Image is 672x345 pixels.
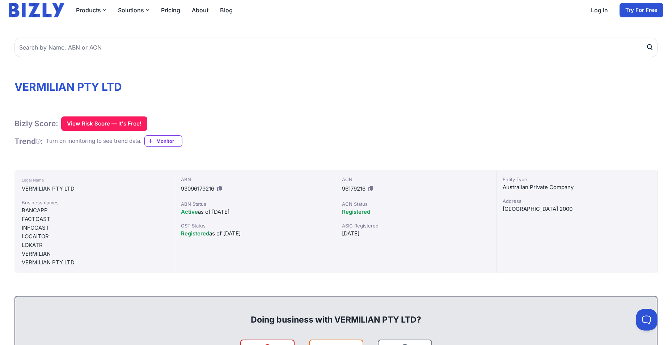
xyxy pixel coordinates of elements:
[14,119,58,128] h1: Bizly Score:
[181,185,214,192] span: 93096179216
[181,176,330,183] div: ABN
[181,230,209,237] span: Registered
[181,208,198,215] span: Active
[620,3,663,17] a: Try For Free
[181,200,330,208] div: ABN Status
[22,250,168,258] div: VERMILIAN
[22,302,650,325] div: Doing business with VERMILIAN PTY LTD?
[22,258,168,267] div: VERMILIAN PTY LTD
[503,176,651,183] div: Entity Type
[342,222,491,229] div: ASIC Registered
[118,6,149,14] button: Solutions
[503,197,651,205] div: Address
[46,137,141,145] div: Turn on monitoring to see trend data.
[342,208,370,215] span: Registered
[503,183,651,192] div: Australian Private Company
[22,199,168,206] div: Business names
[342,229,491,238] div: [DATE]
[14,136,43,146] h1: Trend :
[14,38,658,57] input: Search by Name, ABN or ACN
[161,6,180,14] a: Pricing
[22,241,168,250] div: LOKATR
[220,6,233,14] a: Blog
[76,6,106,14] button: Products
[144,135,182,147] a: Monitor
[22,223,168,232] div: INFOCAST
[22,176,168,184] div: Legal Name
[156,137,182,145] span: Monitor
[342,185,365,192] span: 96179216
[22,232,168,241] div: LOCAITOR
[22,206,168,215] div: BANCAPP
[22,184,168,193] div: VERMILIAN PTY LTD
[181,208,330,216] div: as of [DATE]
[192,6,208,14] a: About
[181,222,330,229] div: GST Status
[503,205,651,213] div: [GEOGRAPHIC_DATA] 2000
[14,80,658,93] h1: VERMILIAN PTY LTD
[636,309,658,331] iframe: Toggle Customer Support
[342,200,491,208] div: ACN Status
[342,176,491,183] div: ACN
[591,6,608,14] a: Log in
[181,229,330,238] div: as of [DATE]
[61,116,147,131] button: View Risk Score — It's Free!
[22,215,168,223] div: FACTCAST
